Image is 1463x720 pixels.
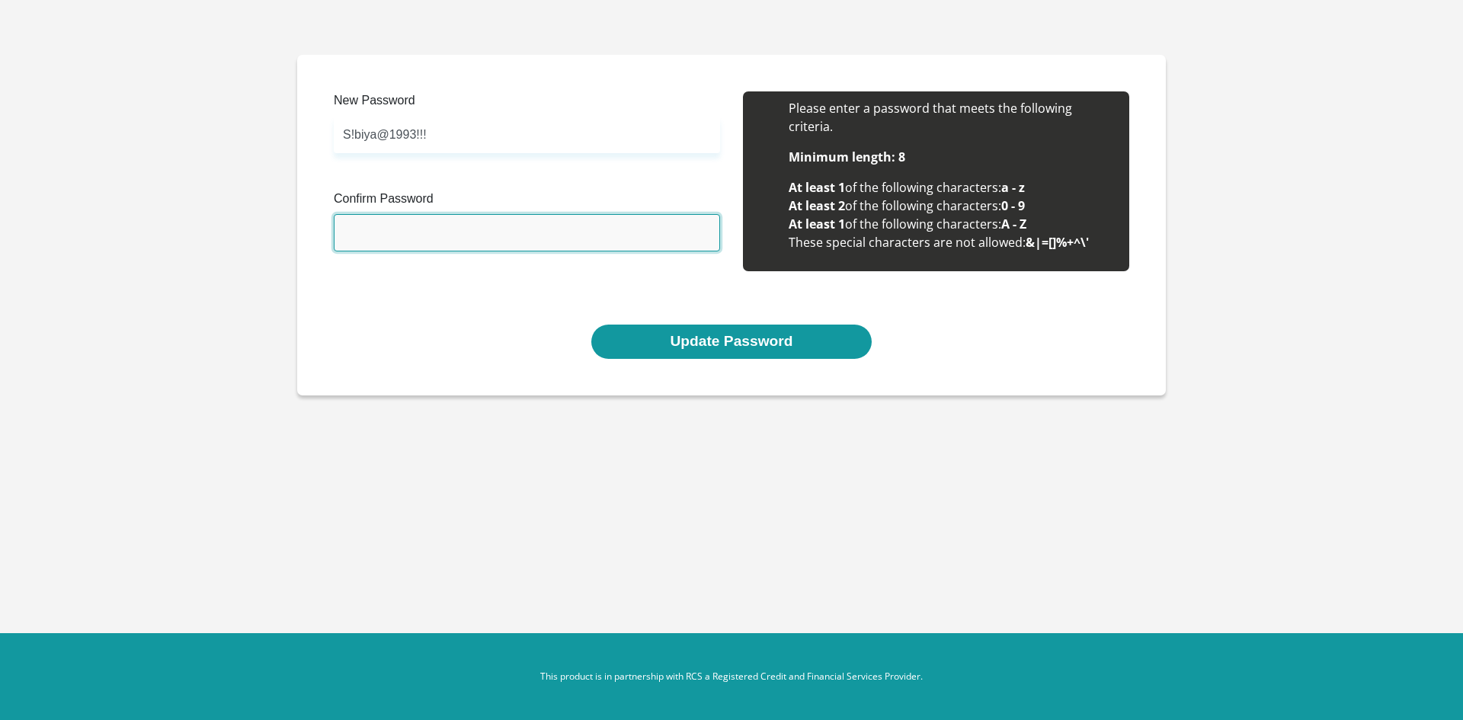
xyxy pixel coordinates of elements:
[334,91,720,116] label: New Password
[789,215,1114,233] li: of the following characters:
[334,116,720,153] input: Enter new Password
[789,99,1114,136] li: Please enter a password that meets the following criteria.
[789,179,845,196] b: At least 1
[334,190,720,214] label: Confirm Password
[789,233,1114,251] li: These special characters are not allowed:
[789,197,845,214] b: At least 2
[1001,216,1026,232] b: A - Z
[1026,234,1089,251] b: &|=[]%+^\'
[1001,179,1025,196] b: a - z
[789,178,1114,197] li: of the following characters:
[789,149,905,165] b: Minimum length: 8
[789,197,1114,215] li: of the following characters:
[789,216,845,232] b: At least 1
[309,670,1154,683] p: This product is in partnership with RCS a Registered Credit and Financial Services Provider.
[334,214,720,251] input: Confirm Password
[1001,197,1025,214] b: 0 - 9
[591,325,871,359] button: Update Password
